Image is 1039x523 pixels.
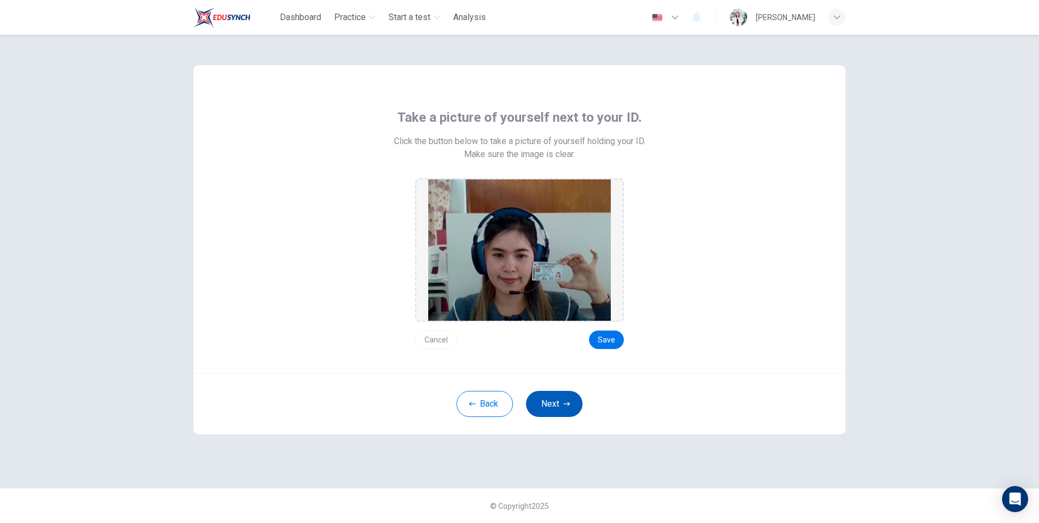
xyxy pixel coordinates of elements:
[1002,486,1028,512] div: Open Intercom Messenger
[397,109,642,126] span: Take a picture of yourself next to your ID.
[193,7,251,28] img: Train Test logo
[453,11,486,24] span: Analysis
[650,14,664,22] img: en
[334,11,366,24] span: Practice
[449,8,490,27] button: Analysis
[756,11,815,24] div: [PERSON_NAME]
[490,502,549,510] span: © Copyright 2025
[456,391,513,417] button: Back
[280,11,321,24] span: Dashboard
[384,8,445,27] button: Start a test
[394,135,646,148] span: Click the button below to take a picture of yourself holding your ID.
[589,331,624,349] button: Save
[415,331,457,349] button: Cancel
[193,7,276,28] a: Train Test logo
[389,11,430,24] span: Start a test
[526,391,583,417] button: Next
[428,179,611,321] img: preview screemshot
[330,8,380,27] button: Practice
[730,9,747,26] img: Profile picture
[464,148,575,161] span: Make sure the image is clear.
[276,8,326,27] button: Dashboard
